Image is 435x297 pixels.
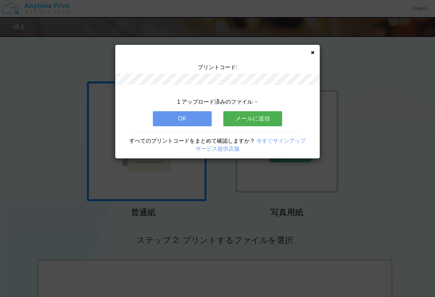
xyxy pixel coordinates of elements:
button: メールに送信 [223,111,282,126]
a: サービス提供店舗 [196,146,239,152]
span: 1 アップロード済みのファイル [177,99,253,105]
span: すべてのプリントコードをまとめて確認しますか？ [129,138,255,144]
button: OK [153,111,212,126]
a: 今すぐサインアップ [256,138,306,144]
span: プリントコード: [198,64,237,70]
